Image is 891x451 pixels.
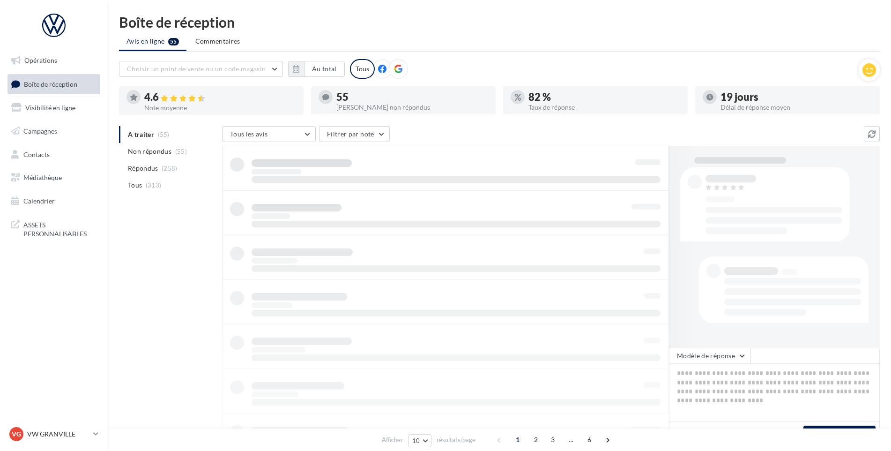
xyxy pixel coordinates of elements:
span: Visibilité en ligne [25,104,75,112]
div: 82 % [528,92,680,102]
button: Tous les avis [222,126,316,142]
div: Taux de réponse [528,104,680,111]
a: Contacts [6,145,102,165]
span: Répondus [128,164,158,173]
span: Campagnes [23,127,57,135]
span: Non répondus [128,147,171,156]
div: Note moyenne [144,105,296,111]
span: Boîte de réception [24,80,77,88]
span: 10 [412,437,420,444]
span: Tous [128,180,142,190]
div: 4.6 [144,92,296,103]
button: 10 [408,434,432,447]
span: 1 [510,432,525,447]
p: VW GRANVILLE [27,429,89,439]
span: 6 [582,432,597,447]
div: Boîte de réception [119,15,880,29]
button: Au total [304,61,345,77]
span: Tous les avis [230,130,268,138]
button: Poster ma réponse [803,426,876,442]
a: Campagnes [6,121,102,141]
a: Médiathèque [6,168,102,188]
span: 3 [545,432,560,447]
a: Calendrier [6,191,102,211]
a: Boîte de réception [6,74,102,94]
span: résultats/page [437,436,475,444]
a: Visibilité en ligne [6,98,102,118]
button: Au total [288,61,345,77]
span: (55) [175,148,187,155]
span: Afficher [382,436,403,444]
span: Contacts [23,150,50,158]
button: Modèle de réponse [669,348,750,364]
span: (313) [146,181,162,189]
span: VG [12,429,21,439]
a: ASSETS PERSONNALISABLES [6,215,102,242]
div: Délai de réponse moyen [720,104,872,111]
span: Médiathèque [23,173,62,181]
a: VG VW GRANVILLE [7,425,100,443]
button: Choisir un point de vente ou un code magasin [119,61,283,77]
span: Choisir un point de vente ou un code magasin [127,65,266,73]
span: Commentaires [195,37,240,45]
div: 19 jours [720,92,872,102]
div: Tous [350,59,375,79]
span: ASSETS PERSONNALISABLES [23,218,97,239]
span: 2 [528,432,543,447]
div: [PERSON_NAME] non répondus [336,104,488,111]
span: Calendrier [23,197,55,205]
a: Opérations [6,51,102,70]
span: Opérations [24,56,57,64]
div: 55 [336,92,488,102]
span: (258) [162,165,178,172]
span: ... [564,432,579,447]
button: Filtrer par note [319,126,390,142]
